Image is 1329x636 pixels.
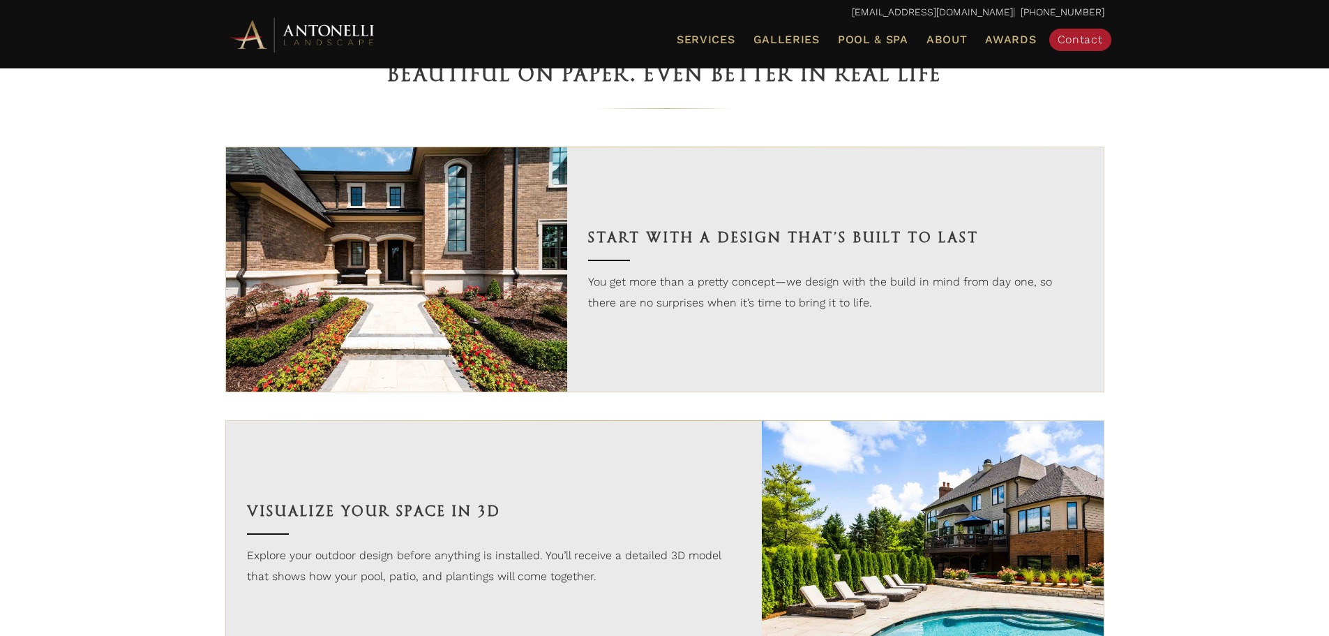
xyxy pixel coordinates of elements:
[985,33,1036,46] span: Awards
[1049,29,1111,51] a: Contact
[838,33,908,46] span: Pool & Spa
[225,3,1104,22] p: | [PHONE_NUMBER]
[677,34,735,45] span: Services
[832,31,914,49] a: Pool & Spa
[225,15,379,54] img: Antonelli Horizontal Logo
[852,6,1013,17] a: [EMAIL_ADDRESS][DOMAIN_NAME]
[748,31,825,49] a: Galleries
[921,31,973,49] a: About
[247,500,742,524] h3: Visualize Your Space in 3D
[671,31,741,49] a: Services
[979,31,1042,49] a: Awards
[588,226,1083,250] h3: Start With a Design That’s Built to Last
[588,272,1083,313] p: You get more than a pretty concept—we design with the build in mind from day one, so there are no...
[1058,33,1103,46] span: Contact
[926,34,968,45] span: About
[387,62,942,86] span: Beautiful on Paper. Even Better in Real Life
[247,545,742,586] p: Explore your outdoor design before anything is installed. You’ll receive a detailed 3D model that...
[753,33,820,46] span: Galleries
